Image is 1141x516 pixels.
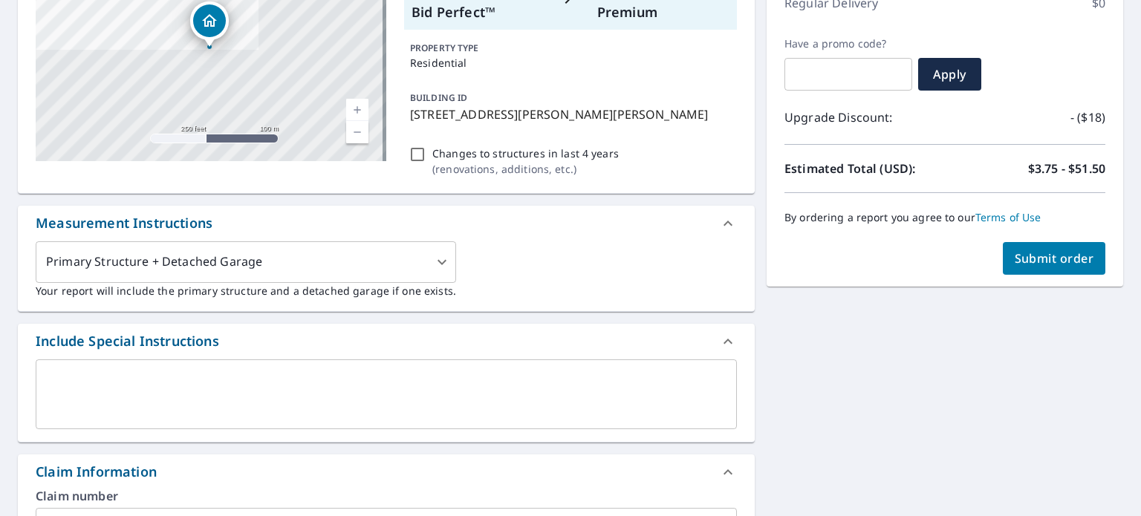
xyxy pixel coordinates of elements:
p: ( renovations, additions, etc. ) [432,161,619,177]
p: Residential [410,55,731,71]
a: Current Level 17, Zoom Out [346,121,368,143]
p: Estimated Total (USD): [784,160,945,177]
span: Submit order [1015,250,1094,267]
p: [STREET_ADDRESS][PERSON_NAME][PERSON_NAME] [410,105,731,123]
a: Current Level 17, Zoom In [346,99,368,121]
div: Measurement Instructions [18,206,755,241]
p: Your report will include the primary structure and a detached garage if one exists. [36,283,737,298]
p: - ($18) [1070,108,1105,126]
div: Dropped pin, building 1, Residential property, 802 Koym St East Bernard, TX 77435 [190,1,229,48]
p: BUILDING ID [410,91,467,104]
div: Measurement Instructions [36,213,212,233]
button: Submit order [1003,242,1106,275]
button: Apply [918,58,981,91]
div: Primary Structure + Detached Garage [36,241,456,283]
p: Changes to structures in last 4 years [432,146,619,161]
p: Premium [597,2,729,22]
p: By ordering a report you agree to our [784,211,1105,224]
div: Include Special Instructions [36,331,219,351]
p: Upgrade Discount: [784,108,945,126]
label: Claim number [36,490,737,502]
div: Claim Information [18,454,755,490]
p: $3.75 - $51.50 [1028,160,1105,177]
label: Have a promo code? [784,37,912,50]
p: Bid Perfect™ [412,2,544,22]
a: Terms of Use [975,210,1041,224]
span: Apply [930,66,969,82]
p: PROPERTY TYPE [410,42,731,55]
div: Include Special Instructions [18,324,755,359]
div: Claim Information [36,462,157,482]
